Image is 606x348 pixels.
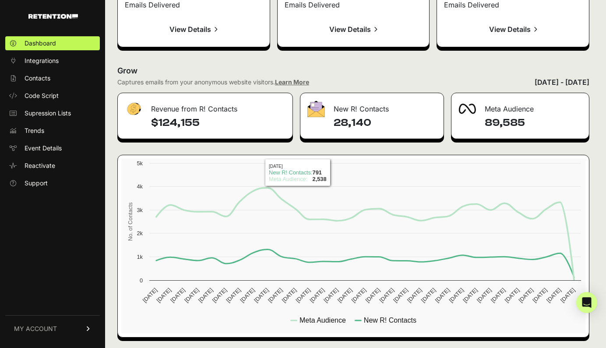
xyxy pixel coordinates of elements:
text: [DATE] [211,287,228,304]
div: Open Intercom Messenger [576,292,597,313]
a: View Details [285,19,423,40]
text: [DATE] [434,287,451,304]
text: [DATE] [295,287,312,304]
h4: 89,585 [485,116,582,130]
text: 0 [140,277,143,284]
text: [DATE] [350,287,367,304]
text: [DATE] [545,287,562,304]
text: 2k [137,230,143,237]
span: Dashboard [25,39,56,48]
text: [DATE] [559,287,576,304]
a: Reactivate [5,159,100,173]
a: Contacts [5,71,100,85]
text: [DATE] [392,287,409,304]
span: Integrations [25,56,59,65]
text: [DATE] [183,287,200,304]
text: 4k [137,183,143,190]
text: 5k [137,160,143,167]
span: MY ACCOUNT [14,324,57,333]
text: [DATE] [322,287,339,304]
div: Revenue from R! Contacts [118,93,292,119]
text: [DATE] [308,287,325,304]
div: [DATE] - [DATE] [535,77,589,87]
span: Trends [25,126,44,135]
a: Trends [5,124,100,138]
div: New R! Contacts [300,93,444,119]
h4: 28,140 [334,116,437,130]
text: [DATE] [225,287,242,304]
text: [DATE] [504,287,521,304]
text: No. of Contacts [127,202,134,241]
span: Event Details [25,144,62,153]
h4: $124,155 [151,116,285,130]
span: Supression Lists [25,109,71,118]
img: fa-dollar-13500eef13a19c4ab2b9ed9ad552e47b0d9fc28b02b83b90ba0e00f96d6372e9.png [125,101,142,118]
div: Captures emails from your anonymous website visitors. [117,78,309,87]
a: Code Script [5,89,100,103]
text: [DATE] [155,287,173,304]
text: 3k [137,207,143,213]
span: Support [25,179,48,188]
text: [DATE] [239,287,256,304]
span: Code Script [25,91,59,100]
a: Dashboard [5,36,100,50]
text: [DATE] [406,287,423,304]
text: [DATE] [420,287,437,304]
a: Event Details [5,141,100,155]
h2: Grow [117,65,589,77]
a: Support [5,176,100,190]
a: Supression Lists [5,106,100,120]
text: [DATE] [281,287,298,304]
span: Contacts [25,74,50,83]
text: [DATE] [169,287,186,304]
a: MY ACCOUNT [5,315,100,342]
a: View Details [125,19,263,40]
a: Integrations [5,54,100,68]
img: fa-meta-2f981b61bb99beabf952f7030308934f19ce035c18b003e963880cc3fabeebb7.png [458,104,476,114]
text: [DATE] [267,287,284,304]
text: Meta Audience [299,317,346,324]
img: Retention.com [28,14,78,19]
text: [DATE] [197,287,214,304]
text: [DATE] [364,287,381,304]
span: Reactivate [25,161,55,170]
text: [DATE] [462,287,479,304]
text: [DATE] [141,287,159,304]
text: [DATE] [253,287,270,304]
text: [DATE] [378,287,395,304]
div: Meta Audience [451,93,589,119]
a: View Details [444,19,582,40]
text: [DATE] [447,287,465,304]
a: Learn More [275,78,309,86]
text: [DATE] [518,287,535,304]
text: [DATE] [336,287,353,304]
text: [DATE] [476,287,493,304]
text: [DATE] [531,287,548,304]
text: [DATE] [490,287,507,304]
img: fa-envelope-19ae18322b30453b285274b1b8af3d052b27d846a4fbe8435d1a52b978f639a2.png [307,101,325,117]
text: New R! Contacts [364,317,416,324]
text: 1k [137,254,143,260]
